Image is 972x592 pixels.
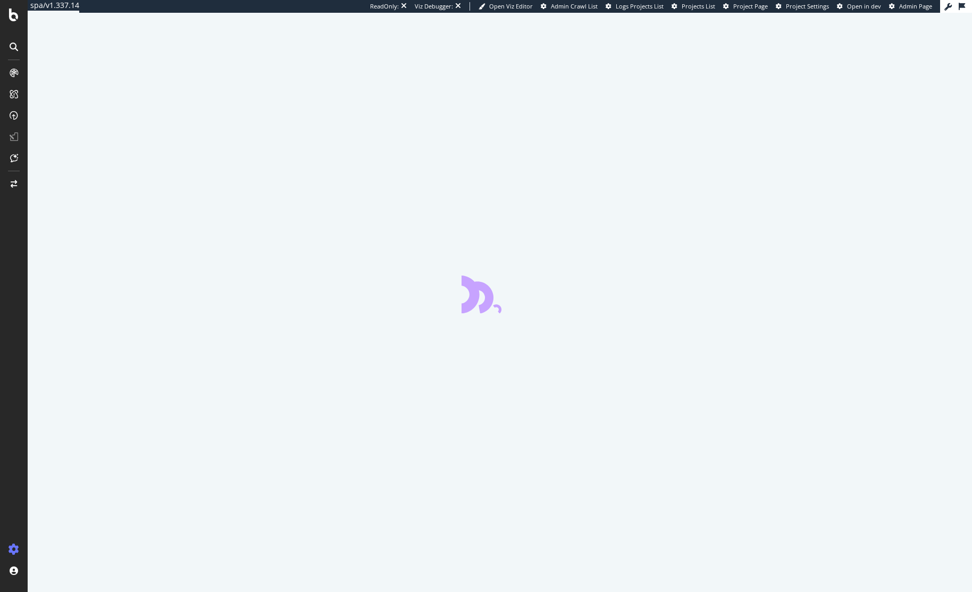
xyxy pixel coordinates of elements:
a: Logs Projects List [606,2,664,11]
span: Open Viz Editor [489,2,533,10]
span: Project Page [733,2,768,10]
span: Admin Page [899,2,932,10]
a: Projects List [672,2,715,11]
a: Project Page [723,2,768,11]
span: Project Settings [786,2,829,10]
a: Admin Page [889,2,932,11]
div: ReadOnly: [370,2,399,11]
a: Open in dev [837,2,881,11]
span: Projects List [682,2,715,10]
span: Admin Crawl List [551,2,598,10]
span: Logs Projects List [616,2,664,10]
a: Admin Crawl List [541,2,598,11]
span: Open in dev [847,2,881,10]
a: Project Settings [776,2,829,11]
div: animation [462,275,538,313]
a: Open Viz Editor [479,2,533,11]
div: Viz Debugger: [415,2,453,11]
